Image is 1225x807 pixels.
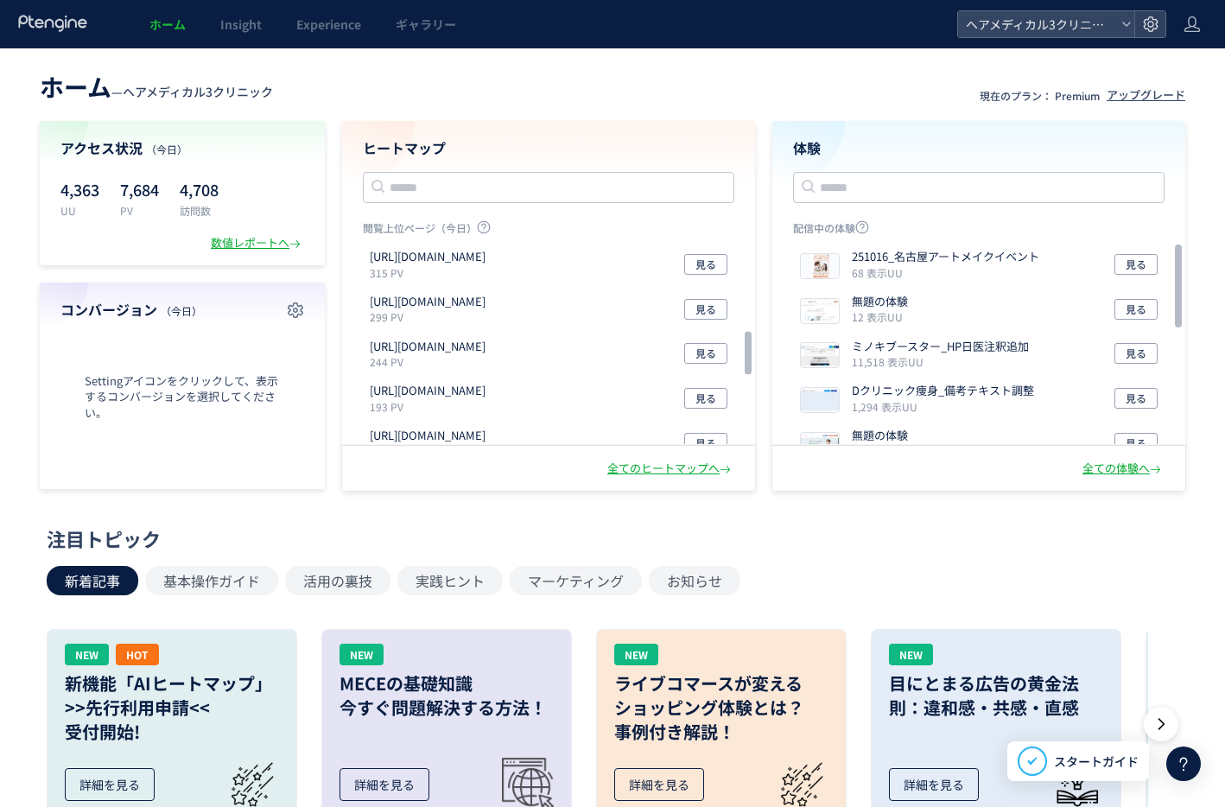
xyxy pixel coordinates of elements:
[296,16,361,33] span: Experience
[684,299,727,320] button: 見る
[1114,388,1158,409] button: 見る
[370,294,486,310] p: https://www.d-clinicgroup.jp/clinic/column/minoxidil/
[40,69,111,104] span: ホーム
[852,249,1039,265] p: 251016_名古屋アートメイクイベント
[370,428,486,444] p: https://d-mens.clinic/af/artmake_group/
[793,220,1165,242] p: 配信中の体験
[1114,343,1158,364] button: 見る
[1082,461,1165,477] div: 全ての体験へ
[60,175,99,203] p: 4,363
[370,399,492,414] p: 193 PV
[852,294,908,310] p: 無題の体験
[695,388,716,409] span: 見る
[852,354,924,369] i: 11,518 表示UU
[60,203,99,218] p: UU
[889,768,979,801] div: 詳細を見る
[47,566,138,595] button: 新着記事
[852,399,917,414] i: 1,294 表示UU
[363,220,734,242] p: 閲覧上位ページ（今日）
[614,644,658,665] div: NEW
[1126,343,1146,364] span: 見る
[684,254,727,275] button: 見る
[370,444,492,459] p: 185 PV
[852,428,908,444] p: 無題の体験
[123,83,273,100] span: ヘアメディカル3クリニック
[161,303,202,318] span: （今日）
[220,16,262,33] span: Insight
[852,383,1034,399] p: Dクリニック痩身_備考テキスト調整
[1126,433,1146,454] span: 見る
[852,339,1029,355] p: ミノキブースター_HP日医注釈追加
[211,235,304,251] div: 数値レポートへ
[149,16,186,33] span: ホーム
[695,343,716,364] span: 見る
[340,768,429,801] div: 詳細を見る
[1126,299,1146,320] span: 見る
[1126,254,1146,275] span: 見る
[852,265,903,280] i: 68 表示UU
[120,175,159,203] p: 7,684
[607,461,734,477] div: 全てのヒートマップへ
[614,768,704,801] div: 詳細を見る
[801,388,839,412] img: 1ce0b4b92a4fc155edf8771a9fa7b56a1755226875164.jpeg
[370,354,492,369] p: 244 PV
[510,566,642,595] button: マーケティング
[370,383,486,399] p: https://creage.or.jp/column/kotsumitsudo-kensa
[370,309,492,324] p: 299 PV
[60,300,304,320] h4: コンバージョン
[889,644,933,665] div: NEW
[65,644,109,665] div: NEW
[397,566,503,595] button: 実践ヒント
[1114,299,1158,320] button: 見る
[363,138,734,158] h4: ヒートマップ
[180,175,219,203] p: 4,708
[1107,87,1185,104] div: アップグレード
[684,433,727,454] button: 見る
[1114,433,1158,454] button: 見る
[684,388,727,409] button: 見る
[120,203,159,218] p: PV
[65,768,155,801] div: 詳細を見る
[146,142,187,156] span: （今日）
[60,373,304,422] span: Settingアイコンをクリックして、表示するコンバージョンを選択してください。
[695,299,716,320] span: 見る
[47,525,1170,552] div: 注目トピック
[649,566,740,595] button: お知らせ
[180,203,219,218] p: 訪問数
[852,444,903,459] i: 19 表示UU
[801,254,839,278] img: 2943d2bfc0fb08bdfea8791a423c05e01759304470471.png
[889,671,1103,720] h3: 目にとまる広告の黄金法則：違和感・共感・直感
[396,16,456,33] span: ギャラリー
[116,644,159,665] div: HOT
[370,249,486,265] p: https://creage.or.jp
[285,566,390,595] button: 活用の裏技
[340,671,554,720] h3: MECEの基礎知識 今すぐ問題解決する方法！
[370,339,486,355] p: https://hairmedical-doctor.com/lp/all/18/
[145,566,278,595] button: 基本操作ガイド
[614,671,828,744] h3: ライブコマースが変える ショッピング体験とは？ 事例付き解説！
[801,433,839,457] img: 52ac07d6ec266534f7afa6b5d1f9a9a81737101940512.jpeg
[695,433,716,454] span: 見る
[60,138,304,158] h4: アクセス状況
[65,671,279,744] h3: 新機能「AIヒートマップ」 >>先行利用申請<< 受付開始!
[801,343,839,367] img: 032296c80953118a18fdebbbec40b9011755227286170.jpeg
[980,88,1100,103] p: 現在のプラン： Premium
[793,138,1165,158] h4: 体験
[340,644,384,665] div: NEW
[801,299,839,323] img: f367afcbb4224fceb4f43456d75aaab71755651103968.jpeg
[961,11,1114,37] span: ヘアメディカル3クリニック
[1114,254,1158,275] button: 見る
[852,309,903,324] i: 12 表示UU
[40,69,273,104] div: —
[370,265,492,280] p: 315 PV
[695,254,716,275] span: 見る
[684,343,727,364] button: 見る
[1054,753,1139,771] span: スタートガイド
[1126,388,1146,409] span: 見る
